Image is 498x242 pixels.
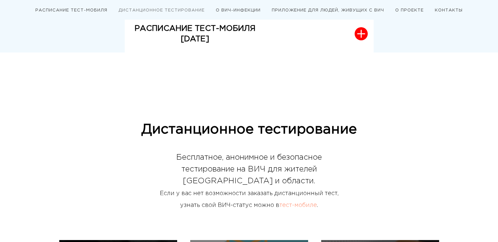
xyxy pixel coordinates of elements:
span: Если у вас нет возможности заказать дистанционный тест, узнать свой ВИЧ-статус можно в [160,191,339,208]
a: О ВИЧ-ИНФЕКЦИИ [216,9,261,12]
a: ДИСТАНЦИОННОЕ ТЕСТИРОВАНИЕ [119,9,205,12]
a: тест-мобиле [279,203,317,208]
a: ПРИЛОЖЕНИЕ ДЛЯ ЛЮДЕЙ, ЖИВУЩИХ С ВИЧ [272,9,384,12]
a: РАСПИСАНИЕ ТЕСТ-МОБИЛЯ [35,9,107,12]
p: [DATE] [135,34,255,44]
a: О ПРОЕКТЕ [395,9,424,12]
span: . [317,203,318,208]
a: КОНТАКТЫ [435,9,463,12]
span: Дистанционное тестирование [141,123,357,136]
strong: РАСПИСАНИЕ ТЕСТ-МОБИЛЯ [135,25,255,32]
span: Бесплатное, анонимное и безопасное тестирование на ВИЧ для жителей [GEOGRAPHIC_DATA] и области. [176,154,322,185]
button: РАСПИСАНИЕ ТЕСТ-МОБИЛЯ[DATE] [125,15,374,53]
